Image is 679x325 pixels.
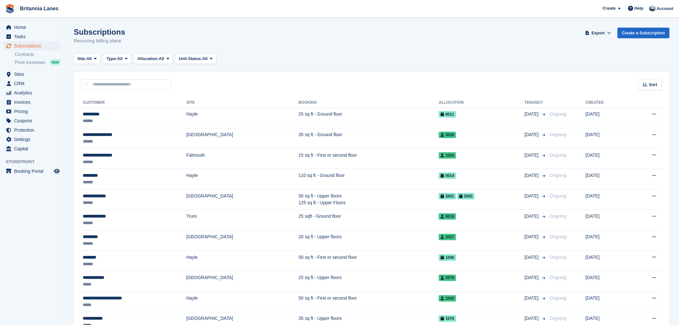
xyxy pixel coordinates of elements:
span: [DATE] [524,213,540,220]
span: [DATE] [524,193,540,199]
a: menu [3,23,61,32]
span: Account [657,5,673,12]
span: Settings [14,135,53,144]
span: [DATE] [524,172,540,179]
span: [DATE] [524,152,540,159]
th: Customer [82,98,186,108]
span: [DATE] [524,111,540,118]
th: Allocation [439,98,524,108]
span: Invoices [14,98,53,107]
span: [DATE] [524,233,540,240]
span: [DATE] [524,295,540,302]
span: Analytics [14,88,53,97]
td: [GEOGRAPHIC_DATA] [186,128,298,149]
td: Hayle [186,250,298,271]
td: [DATE] [585,169,629,189]
span: Storefront [6,159,64,165]
span: [DATE] [524,131,540,138]
span: All [117,56,123,62]
span: 2003 [457,193,475,199]
span: Ongoing [549,234,566,239]
a: menu [3,116,61,125]
span: 0011 [439,111,456,118]
td: [GEOGRAPHIC_DATA] [186,230,298,251]
button: Site: All [74,54,100,64]
a: Price increases NEW [15,59,61,66]
td: 50 sq ft - First or second floor [298,250,439,271]
td: 110 sq ft - Ground floor [298,169,439,189]
td: 50 sq ft - Upper floors 125 sq ft - Upper Floors [298,189,439,210]
span: Home [14,23,53,32]
span: 2078 [439,275,456,281]
span: Site: [77,56,86,62]
th: Site [186,98,298,108]
a: menu [3,88,61,97]
span: Ongoing [549,193,566,198]
a: menu [3,32,61,41]
button: Allocation: All [134,54,173,64]
td: Hayle [186,292,298,312]
span: Create [603,5,615,12]
span: 1043 [439,295,456,302]
span: Help [634,5,643,12]
th: Booking [298,98,439,108]
span: Capital [14,144,53,153]
span: Price increases [15,59,46,66]
span: 0014 [439,172,456,179]
td: Truro [186,210,298,230]
button: Unit Status: All [175,54,216,64]
span: Ongoing [549,111,566,117]
span: Sort [649,82,657,88]
span: Subscriptions [14,41,53,50]
span: 0029 [439,132,456,138]
span: [DATE] [524,274,540,281]
a: menu [3,107,61,116]
a: menu [3,79,61,88]
span: Ongoing [549,153,566,158]
span: Ongoing [549,255,566,260]
td: [DATE] [585,271,629,292]
img: stora-icon-8386f47178a22dfd0bd8f6a31ec36ba5ce8667c1dd55bd0f319d3a0aa187defe.svg [5,4,15,13]
a: menu [3,70,61,79]
span: 1034 [439,152,456,159]
span: Tasks [14,32,53,41]
span: All [86,56,92,62]
td: 25 sq ft - Upper floors [298,271,439,292]
span: 1046 [439,254,456,261]
span: [DATE] [524,254,540,261]
a: menu [3,135,61,144]
span: Type: [107,56,117,62]
a: Contracts [15,51,61,57]
a: menu [3,126,61,135]
span: Export [591,30,605,36]
td: [DATE] [585,210,629,230]
td: [DATE] [585,189,629,210]
span: Protection [14,126,53,135]
span: All [159,56,164,62]
span: All [202,56,208,62]
td: 35 sq ft - Ground floor [298,128,439,149]
td: [GEOGRAPHIC_DATA] [186,271,298,292]
span: Booking Portal [14,167,53,176]
h1: Subscriptions [74,28,125,36]
span: 0019 [439,213,456,220]
td: 50 sq ft - First or second floor [298,292,439,312]
span: Ongoing [549,173,566,178]
td: Falmouth [186,148,298,169]
span: 3027 [439,234,456,240]
span: Coupons [14,116,53,125]
span: Allocation: [137,56,159,62]
td: [DATE] [585,250,629,271]
button: Export [584,28,612,38]
span: Sites [14,70,53,79]
span: Ongoing [549,316,566,321]
span: Ongoing [549,214,566,219]
td: [GEOGRAPHIC_DATA] [186,189,298,210]
td: [DATE] [585,292,629,312]
a: menu [3,167,61,176]
td: Hayle [186,169,298,189]
td: 20 sq ft - Upper floors [298,230,439,251]
td: [DATE] [585,148,629,169]
td: 15 sq ft - First or second floor [298,148,439,169]
a: Create a Subscription [617,28,669,38]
